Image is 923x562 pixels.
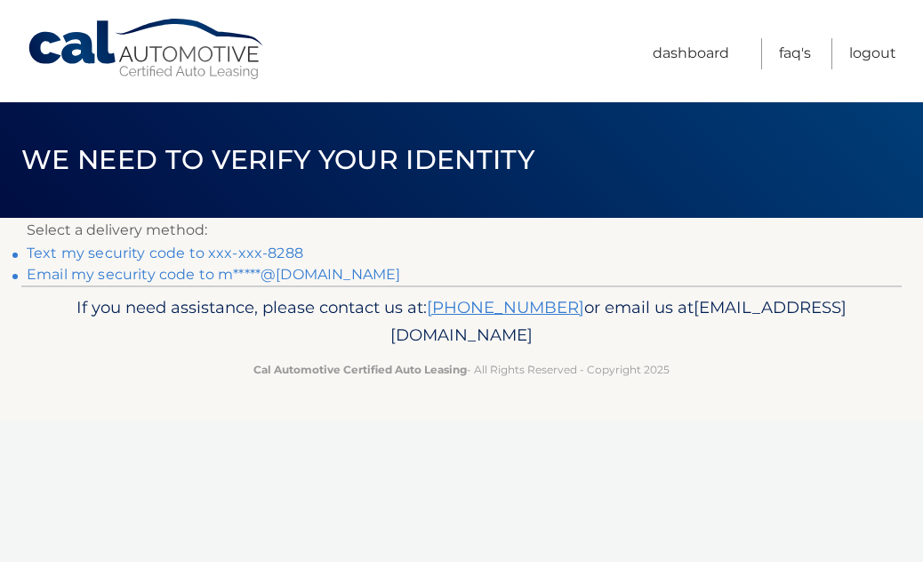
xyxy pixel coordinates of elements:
a: Cal Automotive [27,18,267,81]
a: [PHONE_NUMBER] [427,297,584,317]
p: Select a delivery method: [27,218,896,243]
p: - All Rights Reserved - Copyright 2025 [48,360,875,379]
p: If you need assistance, please contact us at: or email us at [48,293,875,350]
span: We need to verify your identity [21,143,534,176]
a: FAQ's [779,38,811,69]
a: Email my security code to m*****@[DOMAIN_NAME] [27,266,400,283]
strong: Cal Automotive Certified Auto Leasing [253,363,467,376]
a: Logout [849,38,896,69]
a: Dashboard [653,38,729,69]
a: Text my security code to xxx-xxx-8288 [27,245,303,261]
